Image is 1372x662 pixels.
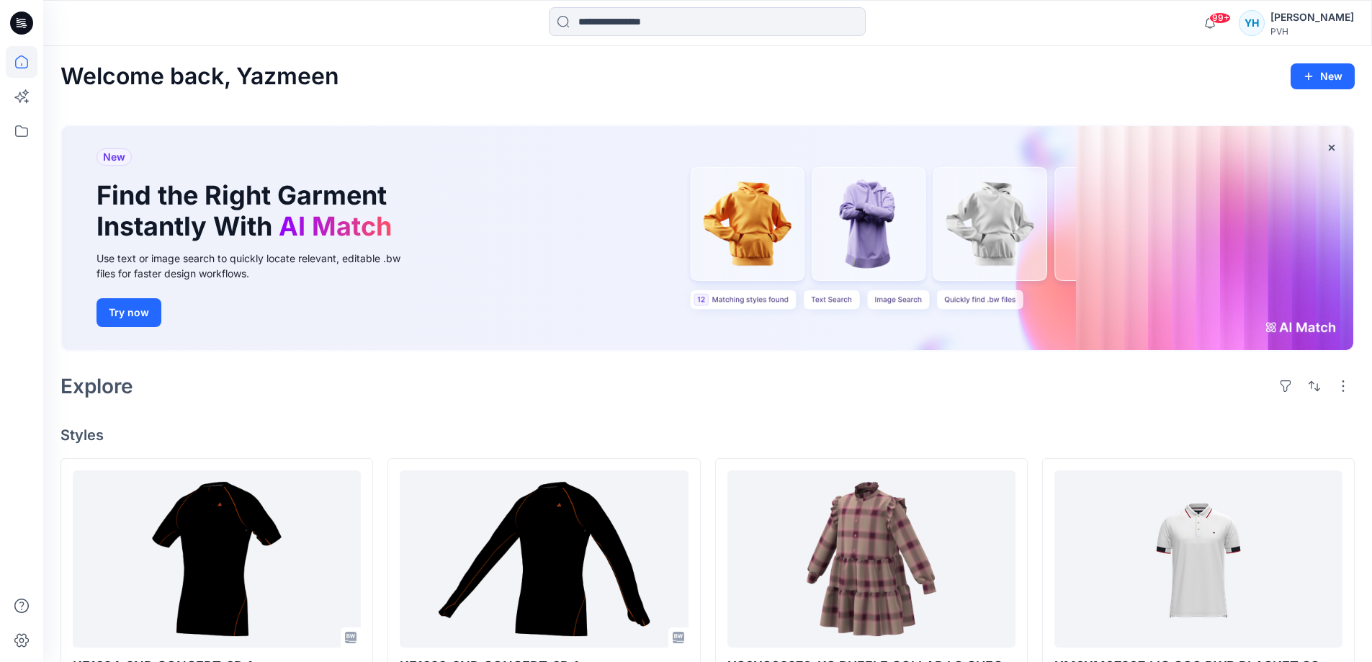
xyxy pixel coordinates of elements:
[1054,470,1342,648] a: XM0XM07207_LIC COS RWB PLACKET SS POLO RF
[60,375,133,398] h2: Explore
[1270,9,1354,26] div: [PERSON_NAME]
[400,470,688,648] a: KE1323-2ND CONCEPT-3D 1
[1270,26,1354,37] div: PVH
[73,470,361,648] a: KE1324-2ND CONCEPT-3D 1
[97,298,161,327] button: Try now
[60,63,339,90] h2: Welcome back, Yazmeen
[1291,63,1355,89] button: New
[97,180,399,242] h1: Find the Right Garment Instantly With
[279,210,392,242] span: AI Match
[1209,12,1231,24] span: 99+
[1239,10,1265,36] div: YH
[727,470,1015,648] a: XG0XG02276-KG RUFFLE COLLAR LS CHECK DRESS-V01
[60,426,1355,444] h4: Styles
[103,148,125,166] span: New
[97,251,421,281] div: Use text or image search to quickly locate relevant, editable .bw files for faster design workflows.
